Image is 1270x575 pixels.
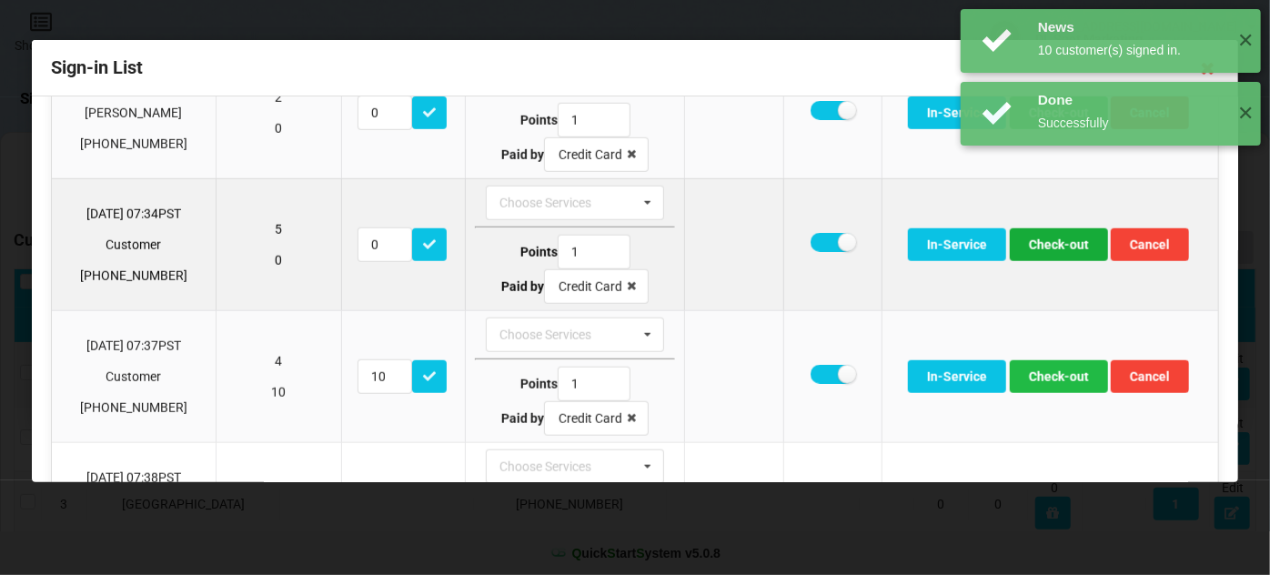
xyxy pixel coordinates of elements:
[1038,18,1225,36] div: News
[225,352,332,370] p: 4
[558,367,630,401] input: Type Points
[501,279,544,294] b: Paid by
[908,360,1006,393] button: In-Service
[559,412,622,425] div: Credit Card
[501,147,544,162] b: Paid by
[358,96,412,130] input: Redeem
[520,245,558,259] b: Points
[559,148,622,161] div: Credit Card
[908,96,1006,129] button: In-Service
[61,135,207,153] p: [PHONE_NUMBER]
[225,220,332,238] p: 5
[61,368,207,386] p: Customer
[61,337,207,355] p: [DATE] 07:37 PST
[558,235,630,269] input: Type Points
[61,236,207,254] p: Customer
[1038,41,1225,59] div: 10 customer(s) signed in.
[225,251,332,269] p: 0
[1038,114,1225,132] div: Successfully
[1038,91,1225,109] div: Done
[225,383,332,401] p: 10
[520,113,558,127] b: Points
[1111,360,1189,393] button: Cancel
[1010,360,1108,393] button: Check-out
[495,325,618,346] div: Choose Services
[559,280,622,293] div: Credit Card
[1010,228,1108,261] button: Check-out
[32,40,1238,96] div: Sign-in List
[558,103,630,137] input: Type Points
[358,227,412,262] input: Redeem
[225,119,332,137] p: 0
[501,411,544,426] b: Paid by
[61,267,207,285] p: [PHONE_NUMBER]
[61,398,207,417] p: [PHONE_NUMBER]
[908,228,1006,261] button: In-Service
[495,193,618,214] div: Choose Services
[61,205,207,223] p: [DATE] 07:34 PST
[495,457,618,478] div: Choose Services
[61,104,207,122] p: [PERSON_NAME]
[358,359,412,394] input: Redeem
[61,469,207,487] p: [DATE] 07:38 PST
[225,88,332,106] p: 2
[520,377,558,391] b: Points
[1111,228,1189,261] button: Cancel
